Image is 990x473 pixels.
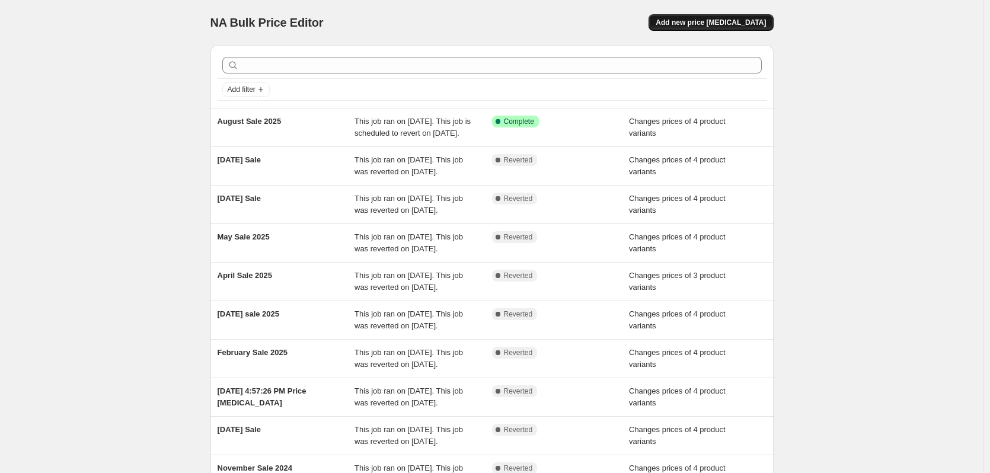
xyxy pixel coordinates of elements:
[355,117,471,138] span: This job ran on [DATE]. This job is scheduled to revert on [DATE].
[504,309,533,319] span: Reverted
[218,194,261,203] span: [DATE] Sale
[629,155,726,176] span: Changes prices of 4 product variants
[218,425,261,434] span: [DATE] Sale
[222,82,270,97] button: Add filter
[218,232,270,241] span: May Sale 2025
[504,155,533,165] span: Reverted
[629,194,726,215] span: Changes prices of 4 product variants
[629,117,726,138] span: Changes prices of 4 product variants
[629,232,726,253] span: Changes prices of 4 product variants
[504,425,533,434] span: Reverted
[504,232,533,242] span: Reverted
[504,464,533,473] span: Reverted
[355,271,463,292] span: This job ran on [DATE]. This job was reverted on [DATE].
[629,309,726,330] span: Changes prices of 4 product variants
[355,232,463,253] span: This job ran on [DATE]. This job was reverted on [DATE].
[218,464,292,472] span: November Sale 2024
[218,348,288,357] span: February Sale 2025
[629,271,726,292] span: Changes prices of 3 product variants
[629,348,726,369] span: Changes prices of 4 product variants
[228,85,256,94] span: Add filter
[355,348,463,369] span: This job ran on [DATE]. This job was reverted on [DATE].
[218,271,273,280] span: April Sale 2025
[629,386,726,407] span: Changes prices of 4 product variants
[218,386,306,407] span: [DATE] 4:57:26 PM Price [MEDICAL_DATA]
[355,309,463,330] span: This job ran on [DATE]. This job was reverted on [DATE].
[656,18,766,27] span: Add new price [MEDICAL_DATA]
[355,194,463,215] span: This job ran on [DATE]. This job was reverted on [DATE].
[504,386,533,396] span: Reverted
[504,348,533,357] span: Reverted
[218,117,282,126] span: August Sale 2025
[355,155,463,176] span: This job ran on [DATE]. This job was reverted on [DATE].
[218,309,280,318] span: [DATE] sale 2025
[504,194,533,203] span: Reverted
[504,117,534,126] span: Complete
[649,14,773,31] button: Add new price [MEDICAL_DATA]
[504,271,533,280] span: Reverted
[355,425,463,446] span: This job ran on [DATE]. This job was reverted on [DATE].
[218,155,261,164] span: [DATE] Sale
[355,386,463,407] span: This job ran on [DATE]. This job was reverted on [DATE].
[210,16,324,29] span: NA Bulk Price Editor
[629,425,726,446] span: Changes prices of 4 product variants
